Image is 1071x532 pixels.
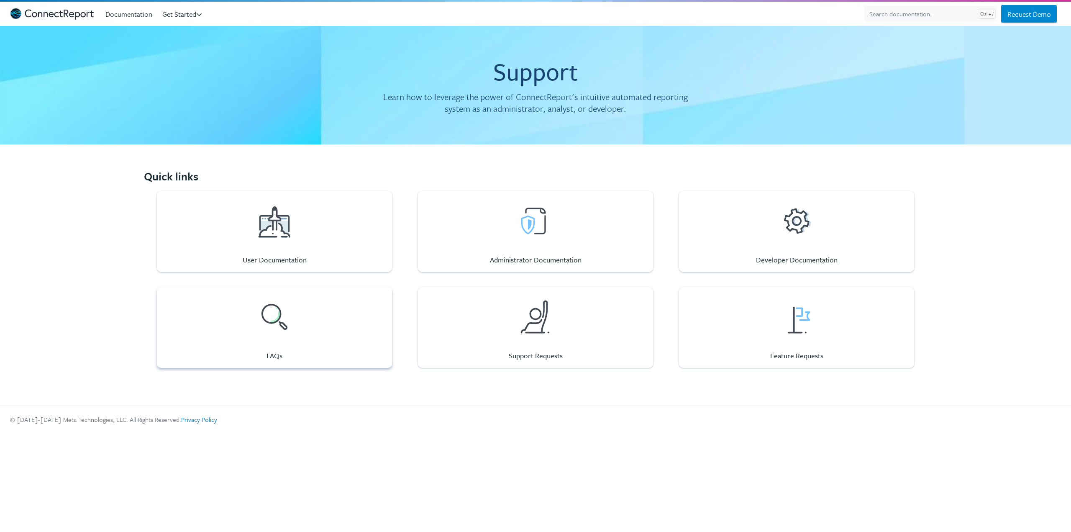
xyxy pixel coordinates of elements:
a: Request Demo [1001,5,1057,23]
a: Get Started [162,7,208,21]
h4: Administrator Documentation [490,255,582,265]
a: Developer Documentation [679,191,914,272]
h2: Learn how to leverage the power of ConnectReport's intuitive automated reporting system as an adm... [375,91,696,114]
h3: Quick links [144,158,927,184]
h4: Support Requests [509,351,563,360]
a: ConnectReport Support [10,6,94,22]
a: User Documentation [157,191,392,272]
h4: FAQs [254,351,295,360]
a: Documentation [105,7,159,21]
h4: Feature Requests [770,351,823,360]
a: FAQs [157,287,392,368]
img: connectreport-logo-dark.svg [10,8,94,20]
a: Privacy Policy [181,415,217,424]
a: Support Requests [418,287,653,368]
h4: Developer Documentation [756,255,838,265]
h4: User Documentation [243,255,307,265]
input: Search documentation... [864,6,998,22]
li: © [DATE]-[DATE] Meta Technologies, LLC. All Rights Reserved. [10,414,217,424]
a: Administrator Documentation [418,191,653,272]
a: Feature Requests [679,287,914,368]
h1: Support [269,56,802,87]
